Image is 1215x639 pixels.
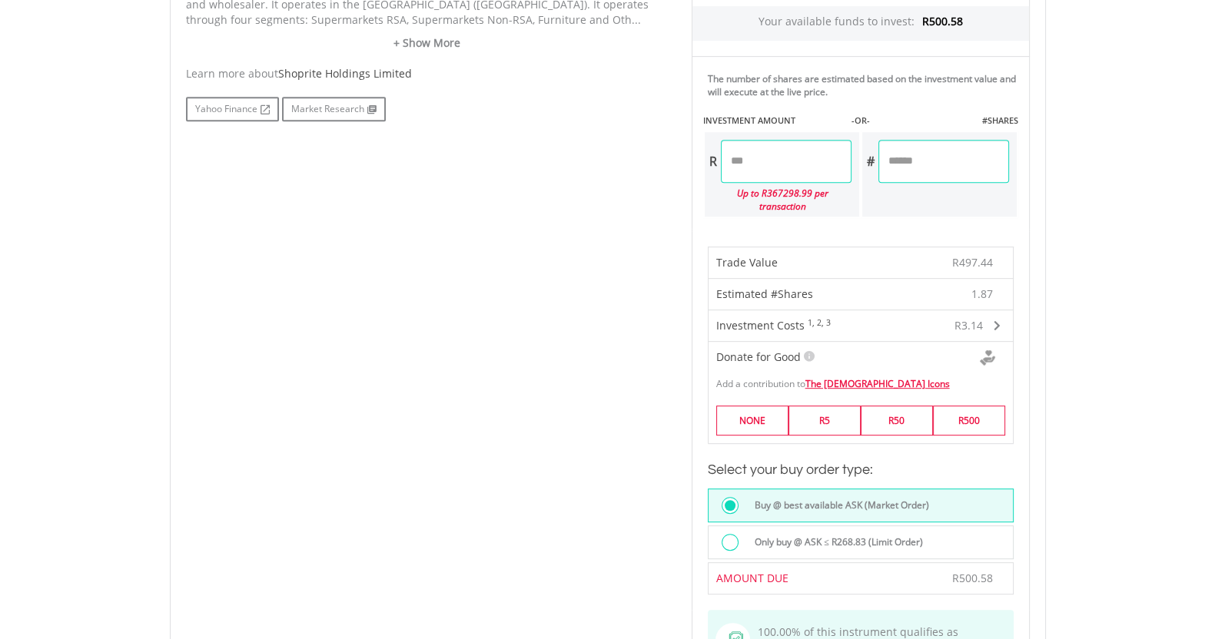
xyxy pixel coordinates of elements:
[282,97,386,121] a: Market Research
[862,140,878,183] div: #
[186,97,279,121] a: Yahoo Finance
[708,459,1014,481] h3: Select your buy order type:
[705,183,851,217] div: Up to R367298.99 per transaction
[745,497,929,514] label: Buy @ best available ASK (Market Order)
[981,114,1017,127] label: #SHARES
[954,318,983,333] span: R3.14
[716,286,813,301] span: Estimated #Shares
[705,140,721,183] div: R
[980,350,995,366] img: Donte For Good
[933,406,1005,435] label: R500
[709,369,1013,390] div: Add a contribution to
[805,377,950,390] a: The [DEMOGRAPHIC_DATA] Icons
[971,286,993,302] span: 1.87
[703,114,795,127] label: INVESTMENT AMOUNT
[186,66,669,81] div: Learn more about
[278,66,412,81] span: Shoprite Holdings Limited
[716,255,778,270] span: Trade Value
[788,406,861,435] label: R5
[716,406,788,435] label: NONE
[708,72,1023,98] div: The number of shares are estimated based on the investment value and will execute at the live price.
[952,255,993,270] span: R497.44
[851,114,869,127] label: -OR-
[716,571,788,585] span: AMOUNT DUE
[861,406,933,435] label: R50
[952,571,993,585] span: R500.58
[716,349,801,364] span: Donate for Good
[745,534,923,551] label: Only buy @ ASK ≤ R268.83 (Limit Order)
[808,317,831,328] sup: 1, 2, 3
[922,14,963,28] span: R500.58
[186,35,669,51] a: + Show More
[692,6,1029,41] div: Your available funds to invest:
[716,318,805,333] span: Investment Costs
